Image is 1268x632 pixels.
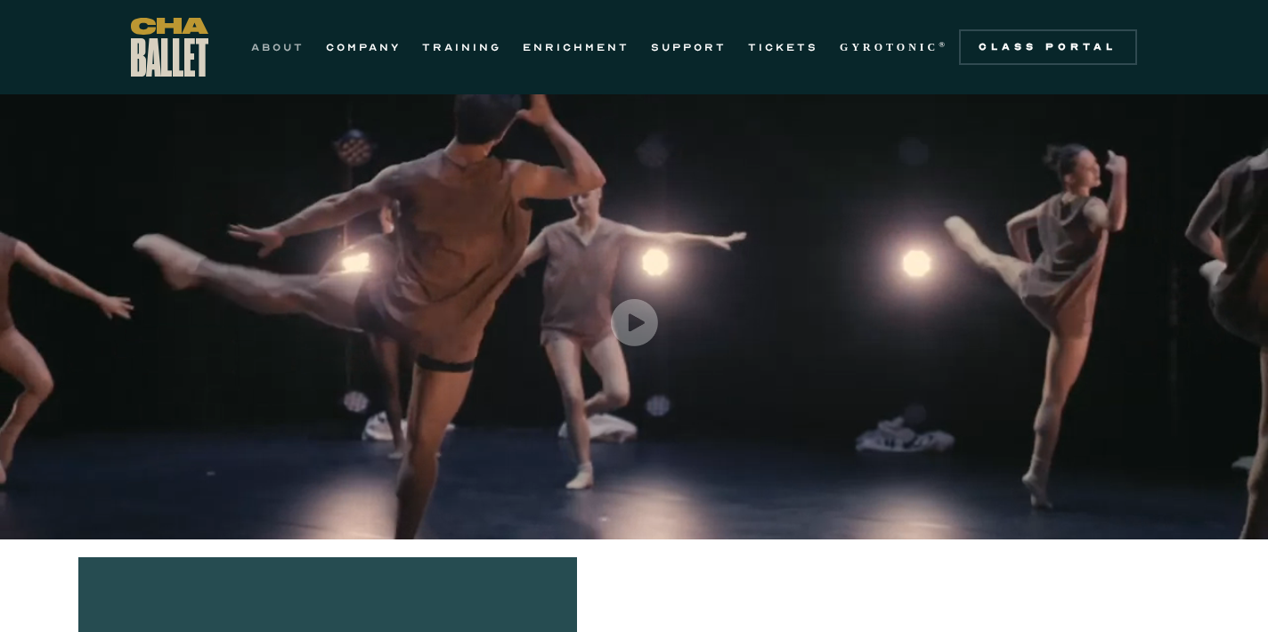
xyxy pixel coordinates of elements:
[959,29,1137,65] a: Class Portal
[131,18,208,77] a: home
[651,36,727,58] a: SUPPORT
[840,36,948,58] a: GYROTONIC®
[970,40,1126,54] div: Class Portal
[939,40,948,49] sup: ®
[840,41,939,53] strong: GYROTONIC
[251,36,305,58] a: ABOUT
[748,36,818,58] a: TICKETS
[326,36,401,58] a: COMPANY
[523,36,630,58] a: ENRICHMENT
[422,36,501,58] a: TRAINING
